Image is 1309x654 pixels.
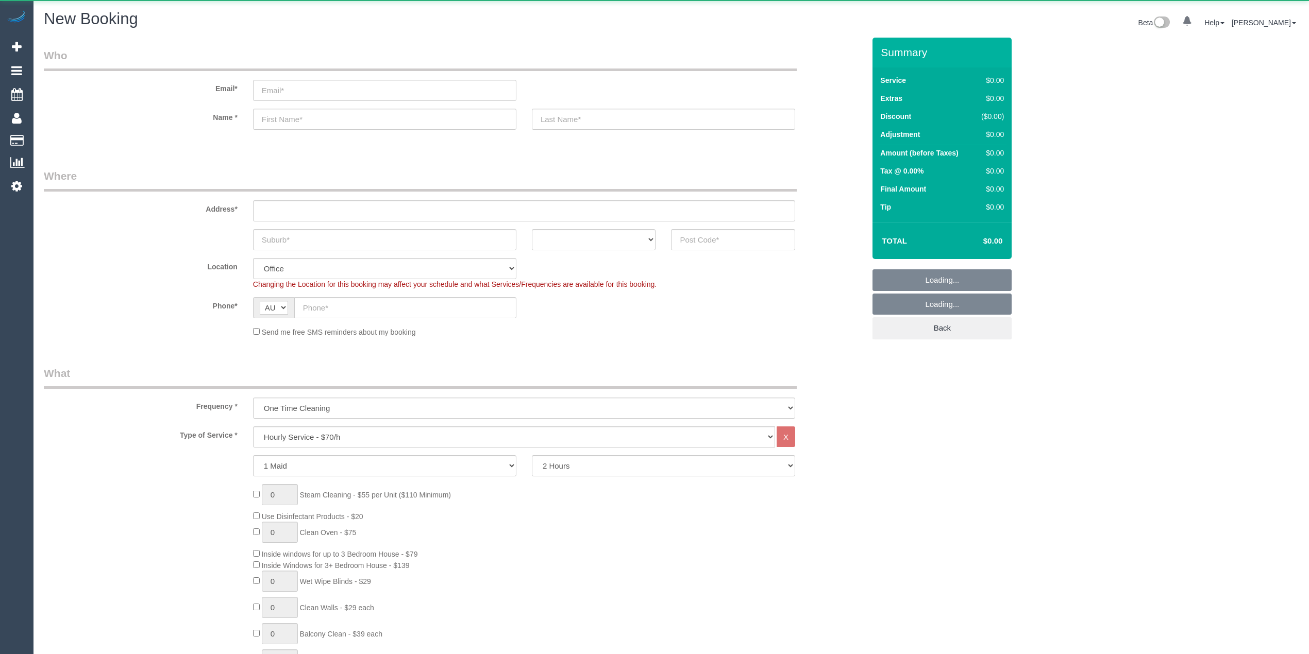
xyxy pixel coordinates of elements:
input: Suburb* [253,229,516,250]
label: Tip [880,202,891,212]
label: Tax @ 0.00% [880,166,924,176]
div: $0.00 [977,129,1004,140]
a: [PERSON_NAME] [1232,19,1296,27]
label: Phone* [36,297,245,311]
label: Name * [36,109,245,123]
span: Steam Cleaning - $55 per Unit ($110 Minimum) [300,491,451,499]
span: Changing the Location for this booking may affect your schedule and what Services/Frequencies are... [253,280,657,288]
span: Clean Walls - $29 each [300,604,374,612]
label: Amount (before Taxes) [880,148,958,158]
div: $0.00 [977,166,1004,176]
legend: Who [44,48,797,71]
label: Extras [880,93,902,104]
a: Back [872,317,1012,339]
input: Post Code* [671,229,795,250]
label: Type of Service * [36,426,245,440]
span: Inside Windows for 3+ Bedroom House - $139 [262,561,410,570]
a: Help [1204,19,1224,27]
span: Use Disinfectant Products - $20 [262,512,363,521]
input: Phone* [294,297,516,318]
strong: Total [882,236,907,245]
div: $0.00 [977,93,1004,104]
label: Discount [880,111,911,122]
span: Balcony Clean - $39 each [300,630,382,638]
div: $0.00 [977,148,1004,158]
label: Frequency * [36,398,245,411]
label: Final Amount [880,184,926,194]
label: Service [880,75,906,85]
legend: Where [44,168,797,192]
img: Automaid Logo [6,10,27,25]
input: Last Name* [532,109,795,130]
span: New Booking [44,10,138,28]
span: Clean Oven - $75 [300,528,357,537]
input: Email* [253,80,516,101]
span: Wet Wipe Blinds - $29 [300,577,371,586]
h3: Summary [881,46,1006,58]
label: Adjustment [880,129,920,140]
img: New interface [1153,16,1170,30]
div: $0.00 [977,202,1004,212]
h4: $0.00 [952,237,1002,246]
label: Email* [36,80,245,94]
a: Beta [1138,19,1170,27]
div: $0.00 [977,184,1004,194]
label: Location [36,258,245,272]
span: Send me free SMS reminders about my booking [262,328,416,336]
div: $0.00 [977,75,1004,85]
span: Inside windows for up to 3 Bedroom House - $79 [262,550,418,558]
input: First Name* [253,109,516,130]
label: Address* [36,200,245,214]
div: ($0.00) [977,111,1004,122]
legend: What [44,366,797,389]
